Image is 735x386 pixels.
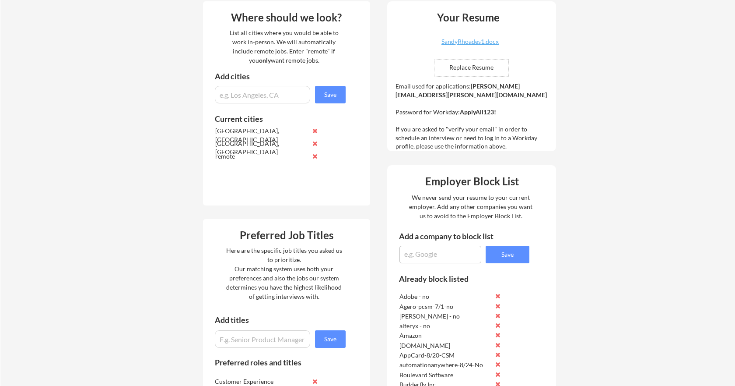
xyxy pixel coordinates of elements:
[391,176,553,187] div: Employer Block List
[224,28,344,65] div: List all cities where you would be able to work in-person. We will automatically include remote j...
[224,246,344,301] div: Here are the specific job titles you asked us to prioritize. Our matching system uses both your p...
[399,331,492,340] div: Amazon
[399,341,492,350] div: [DOMAIN_NAME]
[215,127,308,144] div: [GEOGRAPHIC_DATA], [GEOGRAPHIC_DATA]
[215,377,307,386] div: Customer Experience
[399,292,492,301] div: Adobe - no
[399,351,492,360] div: AppCard-8/20-CSM
[315,86,346,103] button: Save
[425,12,512,23] div: Your Resume
[259,57,271,64] strong: only
[399,322,492,330] div: alteryx - no
[215,139,308,156] div: [GEOGRAPHIC_DATA], [GEOGRAPHIC_DATA]
[215,115,336,123] div: Current cities
[215,152,308,161] div: remote
[395,82,547,99] strong: [PERSON_NAME][EMAIL_ADDRESS][PERSON_NAME][DOMAIN_NAME]
[399,275,518,283] div: Already block listed
[486,246,529,263] button: Save
[460,108,496,116] strong: ApplyAll123!
[215,86,310,103] input: e.g. Los Angeles, CA
[395,82,550,151] div: Email used for applications: Password for Workday: If you are asked to "verify your email" in ord...
[215,330,310,348] input: E.g. Senior Product Manager
[399,361,492,369] div: automationanywhere-8/24-No
[409,193,533,220] div: We never send your resume to your current employer. Add any other companies you want us to avoid ...
[399,371,492,379] div: Boulevard Software
[418,39,522,52] a: SandyRhoades1.docx
[205,12,368,23] div: Where should we look?
[399,302,492,311] div: Agero-pcsm-7/1-no
[315,330,346,348] button: Save
[418,39,522,45] div: SandyRhoades1.docx
[215,316,338,324] div: Add titles
[399,312,492,321] div: [PERSON_NAME] - no
[205,230,368,241] div: Preferred Job Titles
[215,72,348,80] div: Add cities
[399,232,508,240] div: Add a company to block list
[215,358,334,366] div: Preferred roles and titles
